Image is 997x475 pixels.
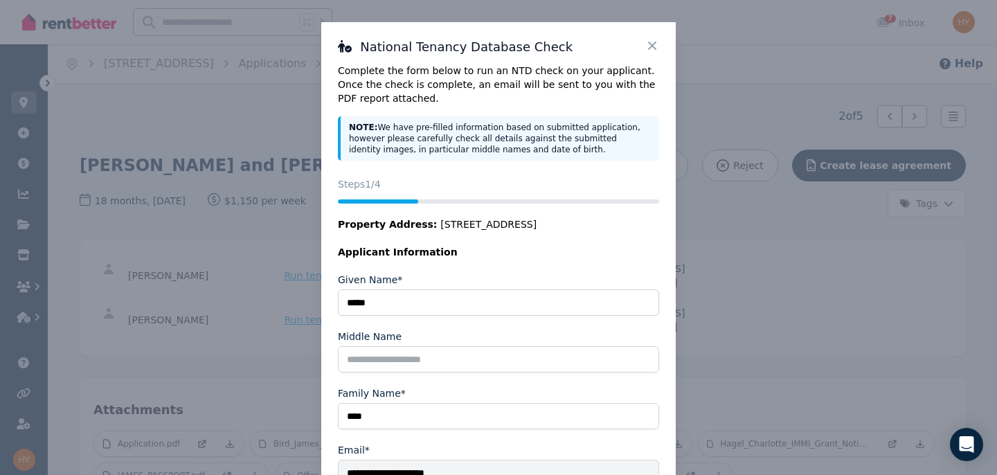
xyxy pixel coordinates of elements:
[338,39,659,55] h3: National Tenancy Database Check
[338,273,402,287] label: Given Name*
[950,428,983,461] div: Open Intercom Messenger
[338,116,659,161] div: We have pre-filled information based on submitted application, however please carefully check all...
[338,330,402,343] label: Middle Name
[338,386,406,400] label: Family Name*
[349,123,377,132] strong: NOTE:
[338,219,437,230] span: Property Address:
[440,217,537,231] span: [STREET_ADDRESS]
[338,177,659,191] p: Steps 1 /4
[338,443,370,457] label: Email*
[338,64,659,105] p: Complete the form below to run an NTD check on your applicant. Once the check is complete, an ema...
[338,245,659,259] legend: Applicant Information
